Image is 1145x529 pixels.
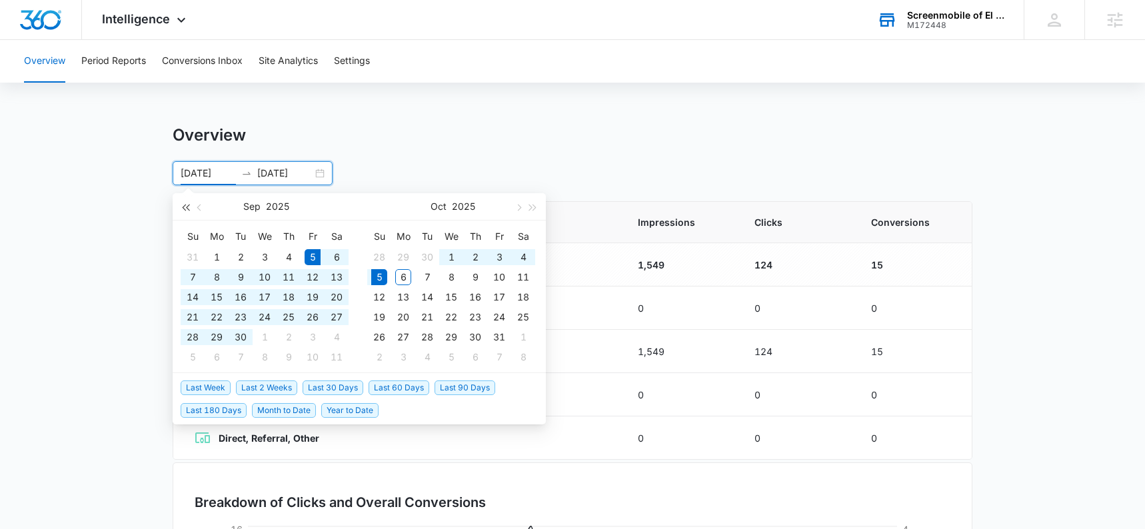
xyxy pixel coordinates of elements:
[277,267,301,287] td: 2025-09-11
[487,247,511,267] td: 2025-10-03
[257,289,273,305] div: 17
[205,247,229,267] td: 2025-09-01
[467,349,483,365] div: 6
[491,309,507,325] div: 24
[325,307,349,327] td: 2025-09-27
[205,287,229,307] td: 2025-09-15
[369,380,429,395] span: Last 60 Days
[181,287,205,307] td: 2025-09-14
[463,267,487,287] td: 2025-10-09
[622,373,738,416] td: 0
[439,267,463,287] td: 2025-10-08
[209,329,225,345] div: 29
[855,243,972,286] td: 15
[391,327,415,347] td: 2025-10-27
[233,349,249,365] div: 7
[229,307,253,327] td: 2025-09-23
[871,215,950,229] span: Conversions
[367,347,391,367] td: 2025-11-02
[511,307,535,327] td: 2025-10-25
[325,327,349,347] td: 2025-10-04
[181,347,205,367] td: 2025-10-05
[185,289,201,305] div: 14
[371,329,387,345] div: 26
[277,347,301,367] td: 2025-10-09
[463,327,487,347] td: 2025-10-30
[162,40,243,83] button: Conversions Inbox
[24,40,65,83] button: Overview
[266,193,289,220] button: 2025
[301,267,325,287] td: 2025-09-12
[415,347,439,367] td: 2025-11-04
[233,249,249,265] div: 2
[329,249,345,265] div: 6
[738,373,855,416] td: 0
[181,327,205,347] td: 2025-09-28
[277,307,301,327] td: 2025-09-25
[367,287,391,307] td: 2025-10-12
[395,249,411,265] div: 29
[325,226,349,247] th: Sa
[415,287,439,307] td: 2025-10-14
[253,347,277,367] td: 2025-10-08
[515,309,531,325] div: 25
[487,307,511,327] td: 2025-10-24
[391,247,415,267] td: 2025-09-29
[443,249,459,265] div: 1
[325,247,349,267] td: 2025-09-06
[277,226,301,247] th: Th
[431,193,447,220] button: Oct
[391,347,415,367] td: 2025-11-03
[229,247,253,267] td: 2025-09-02
[253,267,277,287] td: 2025-09-10
[241,168,252,179] span: swap-right
[325,347,349,367] td: 2025-10-11
[185,269,201,285] div: 7
[415,307,439,327] td: 2025-10-21
[81,40,146,83] button: Period Reports
[491,329,507,345] div: 31
[229,287,253,307] td: 2025-09-16
[491,249,507,265] div: 3
[185,349,201,365] div: 5
[209,289,225,305] div: 15
[257,309,273,325] div: 24
[301,287,325,307] td: 2025-09-19
[367,327,391,347] td: 2025-10-26
[463,247,487,267] td: 2025-10-02
[395,289,411,305] div: 13
[487,267,511,287] td: 2025-10-10
[253,307,277,327] td: 2025-09-24
[277,287,301,307] td: 2025-09-18
[415,267,439,287] td: 2025-10-07
[463,226,487,247] th: Th
[443,349,459,365] div: 5
[467,329,483,345] div: 30
[395,309,411,325] div: 20
[205,327,229,347] td: 2025-09-29
[233,309,249,325] div: 23
[173,125,246,145] h1: Overview
[281,349,297,365] div: 9
[209,249,225,265] div: 1
[515,329,531,345] div: 1
[738,243,855,286] td: 124
[371,349,387,365] div: 2
[419,349,435,365] div: 4
[325,287,349,307] td: 2025-09-20
[205,347,229,367] td: 2025-10-06
[205,307,229,327] td: 2025-09-22
[257,329,273,345] div: 1
[415,226,439,247] th: Tu
[443,269,459,285] div: 8
[233,269,249,285] div: 9
[622,330,738,373] td: 1,549
[259,40,318,83] button: Site Analytics
[219,432,319,444] strong: Direct, Referral, Other
[467,269,483,285] div: 9
[511,287,535,307] td: 2025-10-18
[209,349,225,365] div: 6
[511,247,535,267] td: 2025-10-04
[738,416,855,460] td: 0
[329,349,345,365] div: 11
